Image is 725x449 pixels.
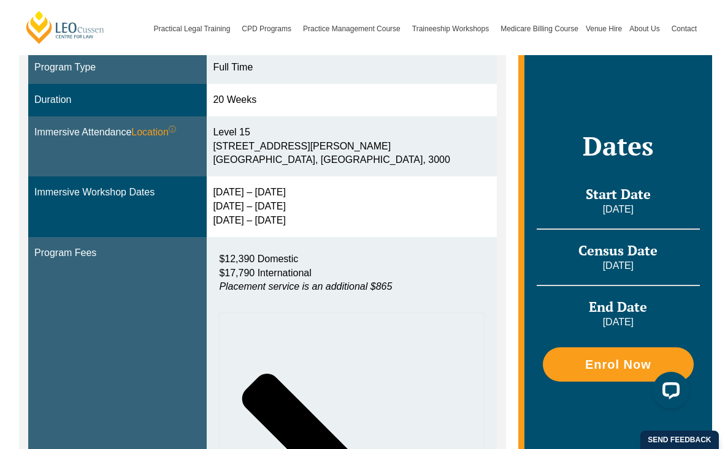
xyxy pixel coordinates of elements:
h2: Dates [537,130,700,161]
div: Level 15 [STREET_ADDRESS][PERSON_NAME] [GEOGRAPHIC_DATA], [GEOGRAPHIC_DATA], 3000 [213,126,490,168]
div: Immersive Attendance [34,126,201,140]
sup: ⓘ [169,125,176,134]
a: Practice Management Course [299,2,409,55]
a: Venue Hire [582,2,626,55]
span: End Date [589,298,647,315]
span: $17,790 International [219,268,311,278]
a: Traineeship Workshops [409,2,497,55]
a: Medicare Billing Course [497,2,582,55]
span: Start Date [586,185,651,203]
em: Placement service is an additional $865 [219,281,392,292]
a: Enrol Now [543,347,694,382]
div: [DATE] – [DATE] [DATE] – [DATE] [DATE] – [DATE] [213,186,490,228]
span: Enrol Now [585,358,651,371]
span: $12,390 Domestic [219,254,298,264]
p: [DATE] [537,259,700,273]
span: Location [131,126,176,140]
p: [DATE] [537,315,700,329]
div: Program Fees [34,246,201,260]
a: About Us [626,2,667,55]
div: Duration [34,93,201,107]
iframe: LiveChat chat widget [643,367,694,418]
div: Immersive Workshop Dates [34,186,201,200]
span: Census Date [578,241,658,259]
div: Program Type [34,61,201,75]
div: Full Time [213,61,490,75]
p: [DATE] [537,203,700,216]
div: 20 Weeks [213,93,490,107]
a: CPD Programs [238,2,299,55]
a: Practical Legal Training [150,2,239,55]
a: [PERSON_NAME] Centre for Law [25,10,106,45]
a: Contact [668,2,700,55]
